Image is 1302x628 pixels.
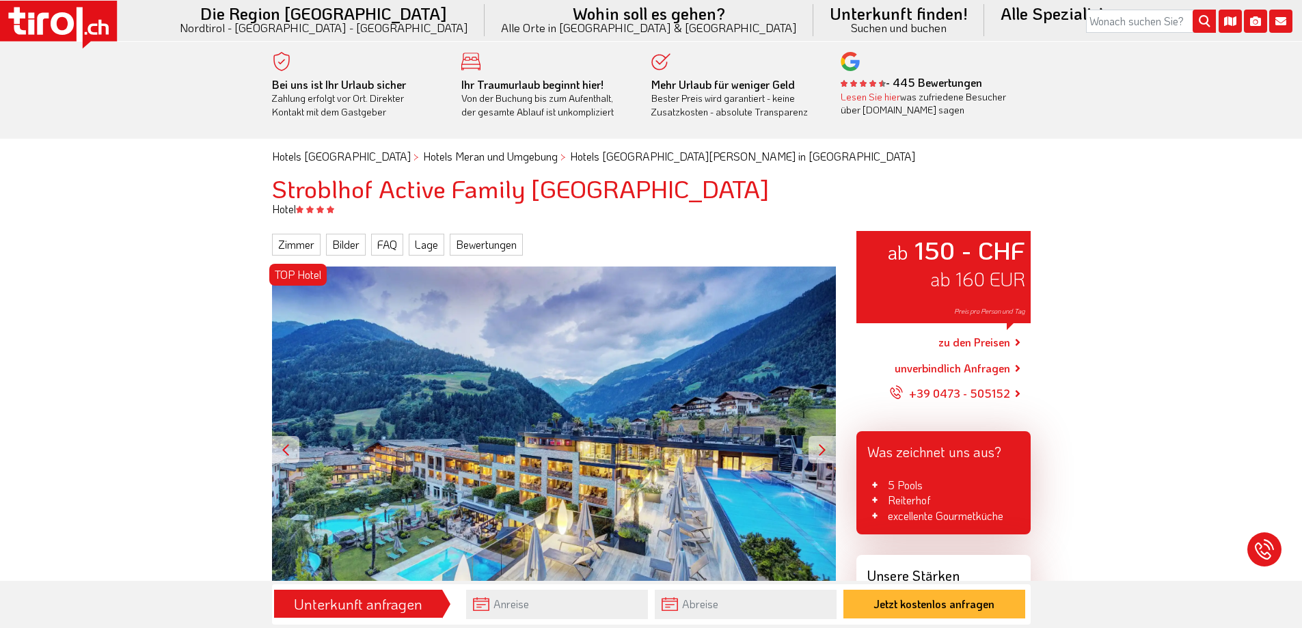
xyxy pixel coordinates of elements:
[890,377,1010,411] a: +39 0473 - 505152
[272,78,442,119] div: Zahlung erfolgt vor Ort. Direkter Kontakt mit dem Gastgeber
[466,590,648,619] input: Anreise
[841,90,1010,117] div: was zufriedene Besucher über [DOMAIN_NAME] sagen
[841,52,860,71] img: google
[867,478,1020,493] li: 5 Pools
[856,555,1031,590] div: Unsere Stärken
[651,77,795,92] b: Mehr Urlaub für weniger Geld
[570,149,915,163] a: Hotels [GEOGRAPHIC_DATA][PERSON_NAME] in [GEOGRAPHIC_DATA]
[938,326,1010,360] a: zu den Preisen
[278,592,438,616] div: Unterkunft anfragen
[461,78,631,119] div: Von der Buchung bis zum Aufenthalt, der gesamte Ablauf ist unkompliziert
[1219,10,1242,33] i: Karte öffnen
[867,508,1020,523] li: excellente Gourmetküche
[272,77,406,92] b: Bei uns ist Ihr Urlaub sicher
[272,175,1031,202] h1: Stroblhof Active Family [GEOGRAPHIC_DATA]
[914,234,1025,266] strong: 150 - CHF
[326,234,366,256] a: Bilder
[269,264,327,286] div: TOP Hotel
[409,234,444,256] a: Lage
[180,22,468,33] small: Nordtirol - [GEOGRAPHIC_DATA] - [GEOGRAPHIC_DATA]
[272,149,411,163] a: Hotels [GEOGRAPHIC_DATA]
[1086,10,1216,33] input: Wonach suchen Sie?
[423,149,558,163] a: Hotels Meran und Umgebung
[867,493,1020,508] li: Reiterhof
[887,239,908,264] small: ab
[1244,10,1267,33] i: Fotogalerie
[841,75,982,90] b: - 445 Bewertungen
[841,90,900,103] a: Lesen Sie hier
[843,590,1025,618] button: Jetzt kostenlos anfragen
[655,590,837,619] input: Abreise
[1269,10,1292,33] i: Kontakt
[371,234,403,256] a: FAQ
[262,202,1041,217] div: Hotel
[895,360,1010,377] a: unverbindlich Anfragen
[651,78,821,119] div: Bester Preis wird garantiert - keine Zusatzkosten - absolute Transparenz
[954,307,1025,316] span: Preis pro Person und Tag
[450,234,523,256] a: Bewertungen
[461,77,603,92] b: Ihr Traumurlaub beginnt hier!
[501,22,797,33] small: Alle Orte in [GEOGRAPHIC_DATA] & [GEOGRAPHIC_DATA]
[856,431,1031,467] div: Was zeichnet uns aus?
[830,22,968,33] small: Suchen und buchen
[930,267,1025,291] span: ab 160 EUR
[272,234,321,256] a: Zimmer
